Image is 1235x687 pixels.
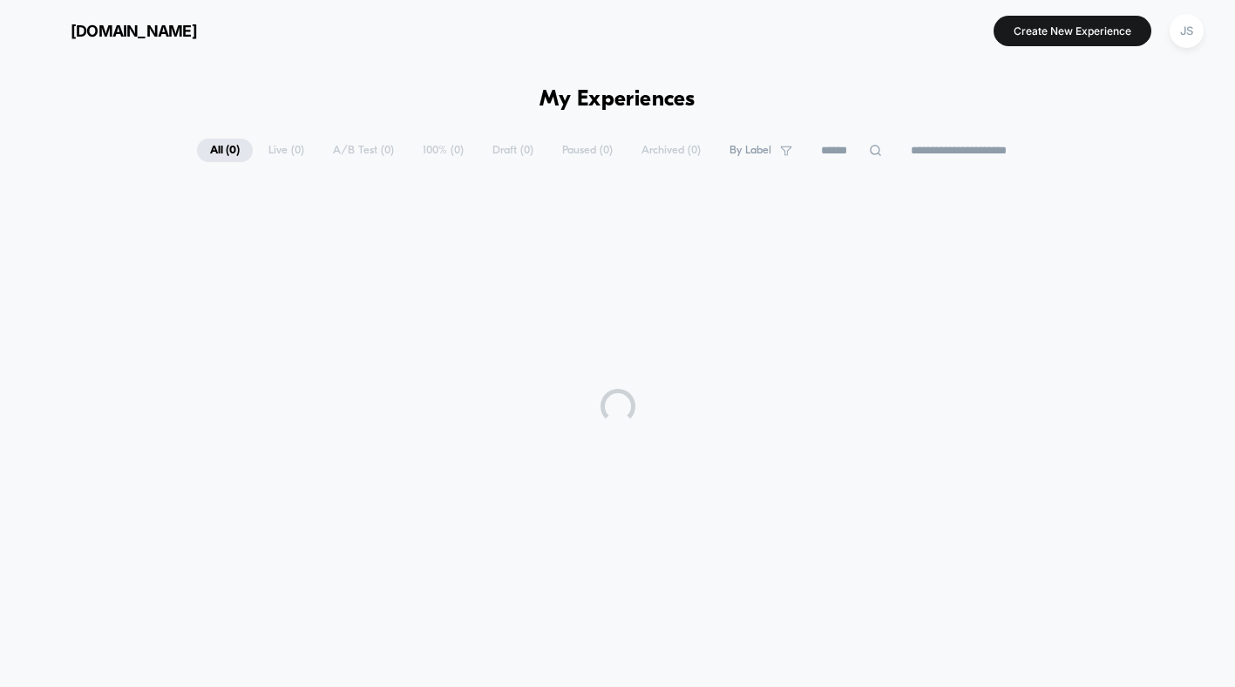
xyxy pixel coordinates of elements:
[994,16,1151,46] button: Create New Experience
[539,87,696,112] h1: My Experiences
[71,22,197,40] span: [DOMAIN_NAME]
[1164,13,1209,49] button: JS
[729,144,771,157] span: By Label
[26,17,202,44] button: [DOMAIN_NAME]
[1170,14,1204,48] div: JS
[197,139,253,162] span: All ( 0 )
